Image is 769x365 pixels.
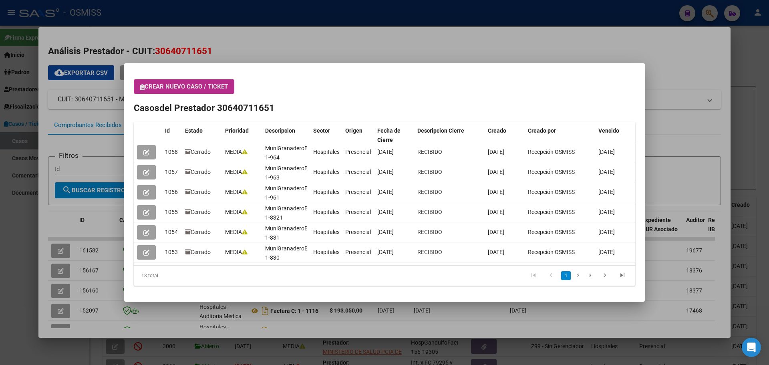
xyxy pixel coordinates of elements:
span: Descripcion Cierre [417,127,464,134]
span: [DATE] [488,189,504,195]
datatable-header-cell: Prioridad [222,122,262,149]
a: 1 [561,271,571,280]
datatable-header-cell: Descripcion [262,122,310,149]
span: Cerrado [185,249,211,255]
datatable-header-cell: Sector [310,122,342,149]
span: MEDIA [225,189,248,195]
a: go to previous page [544,271,559,280]
span: [DATE] [598,249,615,255]
span: 1054 [165,229,178,235]
span: [DATE] [598,229,615,235]
span: 1058 [165,149,178,155]
span: MEDIA [225,169,248,175]
span: Prioridad [225,127,249,134]
span: Id [165,127,170,134]
span: 1057 [165,169,178,175]
a: 3 [585,271,595,280]
span: Presencial [345,149,371,155]
span: Recepción OSMISS [528,249,575,255]
span: Hospitales [313,169,340,175]
span: MEDIA [225,229,248,235]
span: [DATE] [488,249,504,255]
a: go to next page [597,271,612,280]
span: [DATE] [377,209,394,215]
span: [DATE] [598,189,615,195]
span: [DATE] [488,149,504,155]
span: MEDIA [225,249,248,255]
a: go to last page [615,271,630,280]
span: Hospitales [313,149,340,155]
span: Presencial [345,249,371,255]
span: Hospitales [313,189,340,195]
datatable-header-cell: Estado [182,122,222,149]
datatable-header-cell: Fecha de Cierre [374,122,414,149]
span: 1056 [165,189,178,195]
span: RECIBIDO [417,249,442,255]
span: Cerrado [185,169,211,175]
span: Vencido [598,127,619,134]
button: Crear nuevo caso / ticket [134,79,234,94]
span: [DATE] [598,209,615,215]
span: RECIBIDO [417,169,442,175]
span: Hospitales [313,229,340,235]
datatable-header-cell: Creado por [525,122,595,149]
span: Cerrado [185,149,211,155]
span: Presencial [345,209,371,215]
span: Recepción OSMISS [528,209,575,215]
span: del Prestador 30640711651 [159,103,274,113]
li: page 2 [572,269,584,282]
a: 2 [573,271,583,280]
span: [DATE] [377,189,394,195]
div: Open Intercom Messenger [742,338,761,357]
span: Origen [345,127,362,134]
span: [DATE] [377,229,394,235]
span: Cerrado [185,229,211,235]
div: 18 total [134,266,233,286]
span: MuniGranaderoBaigorriaFact 1-964 [265,145,338,161]
span: Cerrado [185,189,211,195]
span: Estado [185,127,203,134]
span: Cerrado [185,209,211,215]
span: MuniGranaderoBaigorriaFact 1-8321 [265,205,338,221]
span: RECIBIDO [417,149,442,155]
span: [DATE] [488,209,504,215]
span: [DATE] [598,149,615,155]
span: 1053 [165,249,178,255]
span: RECIBIDO [417,189,442,195]
datatable-header-cell: Creado [485,122,525,149]
span: Creado [488,127,506,134]
span: [DATE] [377,149,394,155]
span: Recepción OSMISS [528,229,575,235]
span: Recepción OSMISS [528,189,575,195]
span: [DATE] [377,169,394,175]
span: Recepción OSMISS [528,149,575,155]
span: Recepción OSMISS [528,169,575,175]
span: Presencial [345,189,371,195]
span: [DATE] [488,169,504,175]
span: RECIBIDO [417,229,442,235]
a: go to first page [526,271,541,280]
span: Hospitales [313,209,340,215]
span: MuniGranaderoBaigorriaFact 1-831 [265,225,338,241]
span: Descripcion [265,127,295,134]
span: Creado por [528,127,556,134]
span: 1055 [165,209,178,215]
datatable-header-cell: Vencido [595,122,635,149]
span: Presencial [345,229,371,235]
span: MuniGranaderoBaigorriaFact 1-963 [265,165,338,181]
span: Sector [313,127,330,134]
span: Hospitales [313,249,340,255]
span: RECIBIDO [417,209,442,215]
li: page 3 [584,269,596,282]
span: MuniGranaderoBaigorriaFact 1-961 [265,185,338,201]
li: page 1 [560,269,572,282]
span: MEDIA [225,149,248,155]
span: [DATE] [598,169,615,175]
span: [DATE] [488,229,504,235]
span: Crear nuevo caso / ticket [140,83,228,90]
datatable-header-cell: Origen [342,122,374,149]
span: Fecha de Cierre [377,127,401,143]
h2: Casos [134,101,635,115]
span: MuniGranaderoBaigorriaFact 1-830 [265,245,338,261]
span: MEDIA [225,209,248,215]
